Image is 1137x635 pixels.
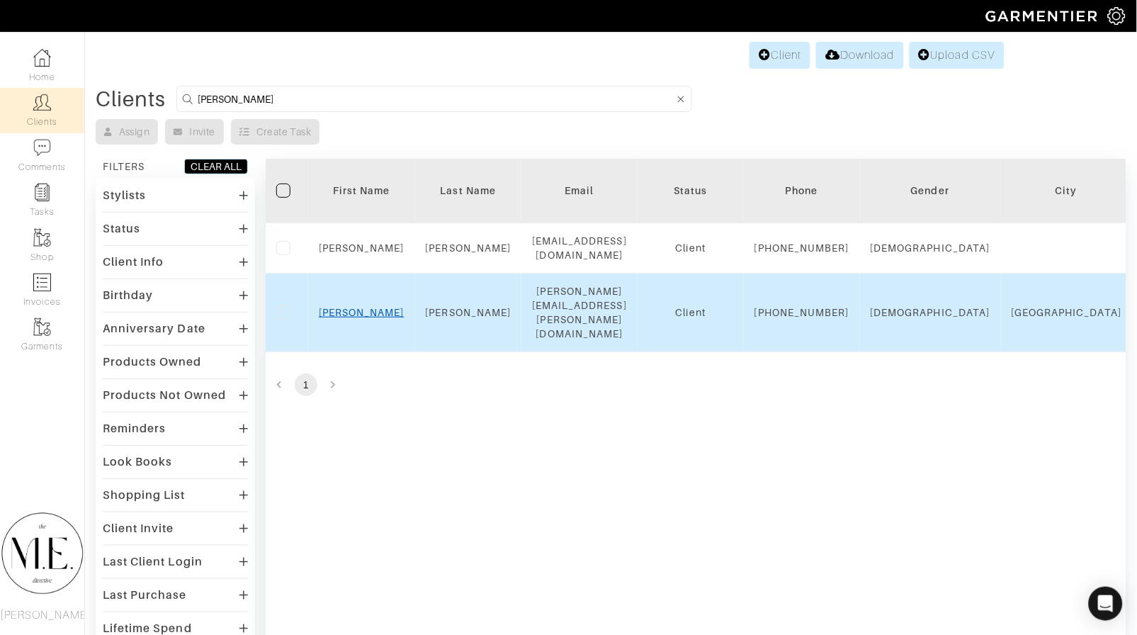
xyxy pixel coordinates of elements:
div: Products Owned [103,355,202,369]
div: FILTERS [103,159,145,174]
div: Anniversary Date [103,322,205,336]
div: Clients [96,92,166,106]
div: [EMAIL_ADDRESS][DOMAIN_NAME] [532,234,627,262]
img: orders-icon-0abe47150d42831381b5fb84f609e132dff9fe21cb692f30cb5eec754e2cba89.png [33,274,51,291]
th: Toggle SortBy [860,159,1001,223]
div: Client [648,305,733,320]
div: Email [532,184,627,198]
img: comment-icon-a0a6a9ef722e966f86d9cbdc48e553b5cf19dbc54f86b18d962a5391bc8f6eb6.png [33,139,51,157]
th: Toggle SortBy [415,159,522,223]
img: dashboard-icon-dbcd8f5a0b271acd01030246c82b418ddd0df26cd7fceb0bd07c9910d44c42f6.png [33,49,51,67]
div: Client [648,241,733,255]
img: reminder-icon-8004d30b9f0a5d33ae49ab947aed9ed385cf756f9e5892f1edd6e32f2345188e.png [33,184,51,201]
div: Status [648,184,733,198]
img: garments-icon-b7da505a4dc4fd61783c78ac3ca0ef83fa9d6f193b1c9dc38574b1d14d53ca28.png [33,229,51,247]
a: [PERSON_NAME] [319,242,405,254]
div: First Name [319,184,405,198]
div: Birthday [103,288,153,303]
a: [PERSON_NAME] [426,242,511,254]
div: [PHONE_NUMBER] [754,241,849,255]
img: clients-icon-6bae9207a08558b7cb47a8932f037763ab4055f8c8b6bfacd5dc20c3e0201464.png [33,94,51,111]
div: Gender [871,184,990,198]
div: CLEAR ALL [191,159,242,174]
button: CLEAR ALL [184,159,248,174]
div: [PERSON_NAME][EMAIL_ADDRESS][PERSON_NAME][DOMAIN_NAME] [532,284,627,341]
div: Open Intercom Messenger [1089,587,1123,621]
a: [PERSON_NAME] [319,307,405,318]
div: Shopping List [103,488,186,502]
a: Download [816,42,903,69]
div: City [1012,184,1122,198]
div: Look Books [103,455,173,469]
div: Phone [754,184,849,198]
div: Client Invite [103,522,174,536]
div: Last Name [426,184,511,198]
div: [PHONE_NUMBER] [754,305,849,320]
div: [DEMOGRAPHIC_DATA] [871,305,990,320]
div: Status [103,222,140,236]
a: Client [749,42,810,69]
a: [PERSON_NAME] [426,307,511,318]
img: garmentier-logo-header-white-b43fb05a5012e4ada735d5af1a66efaba907eab6374d6393d1fbf88cb4ef424d.png [979,4,1108,28]
nav: pagination navigation [266,373,1126,396]
input: Search by name, email, phone, city, or state [198,90,674,108]
div: [GEOGRAPHIC_DATA] [1012,305,1122,320]
div: Last Client Login [103,555,203,569]
img: gear-icon-white-bd11855cb880d31180b6d7d6211b90ccbf57a29d726f0c71d8c61bd08dd39cc2.png [1108,7,1126,25]
div: Products Not Owned [103,388,226,403]
th: Toggle SortBy [308,159,415,223]
a: Upload CSV [910,42,1005,69]
div: Reminders [103,422,166,436]
div: [DEMOGRAPHIC_DATA] [871,241,990,255]
div: Client Info [103,255,164,269]
div: Stylists [103,189,146,203]
div: Last Purchase [103,588,187,602]
th: Toggle SortBy [638,159,744,223]
button: page 1 [295,373,317,396]
img: garments-icon-b7da505a4dc4fd61783c78ac3ca0ef83fa9d6f193b1c9dc38574b1d14d53ca28.png [33,318,51,336]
